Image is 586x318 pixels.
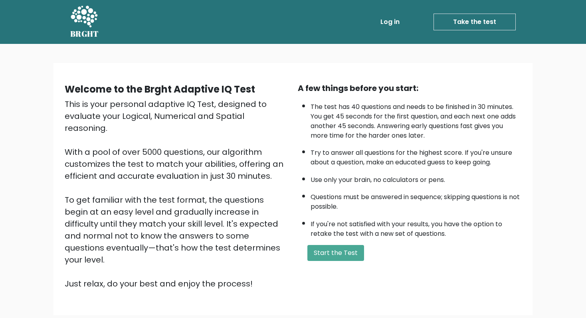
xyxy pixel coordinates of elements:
[65,98,288,290] div: This is your personal adaptive IQ Test, designed to evaluate your Logical, Numerical and Spatial ...
[70,29,99,39] h5: BRGHT
[307,245,364,261] button: Start the Test
[311,188,521,211] li: Questions must be answered in sequence; skipping questions is not possible.
[298,82,521,94] div: A few things before you start:
[311,171,521,185] li: Use only your brain, no calculators or pens.
[65,83,255,96] b: Welcome to the Brght Adaptive IQ Test
[434,14,516,30] a: Take the test
[311,215,521,239] li: If you're not satisfied with your results, you have the option to retake the test with a new set ...
[377,14,403,30] a: Log in
[70,3,99,41] a: BRGHT
[311,144,521,167] li: Try to answer all questions for the highest score. If you're unsure about a question, make an edu...
[311,98,521,140] li: The test has 40 questions and needs to be finished in 30 minutes. You get 45 seconds for the firs...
